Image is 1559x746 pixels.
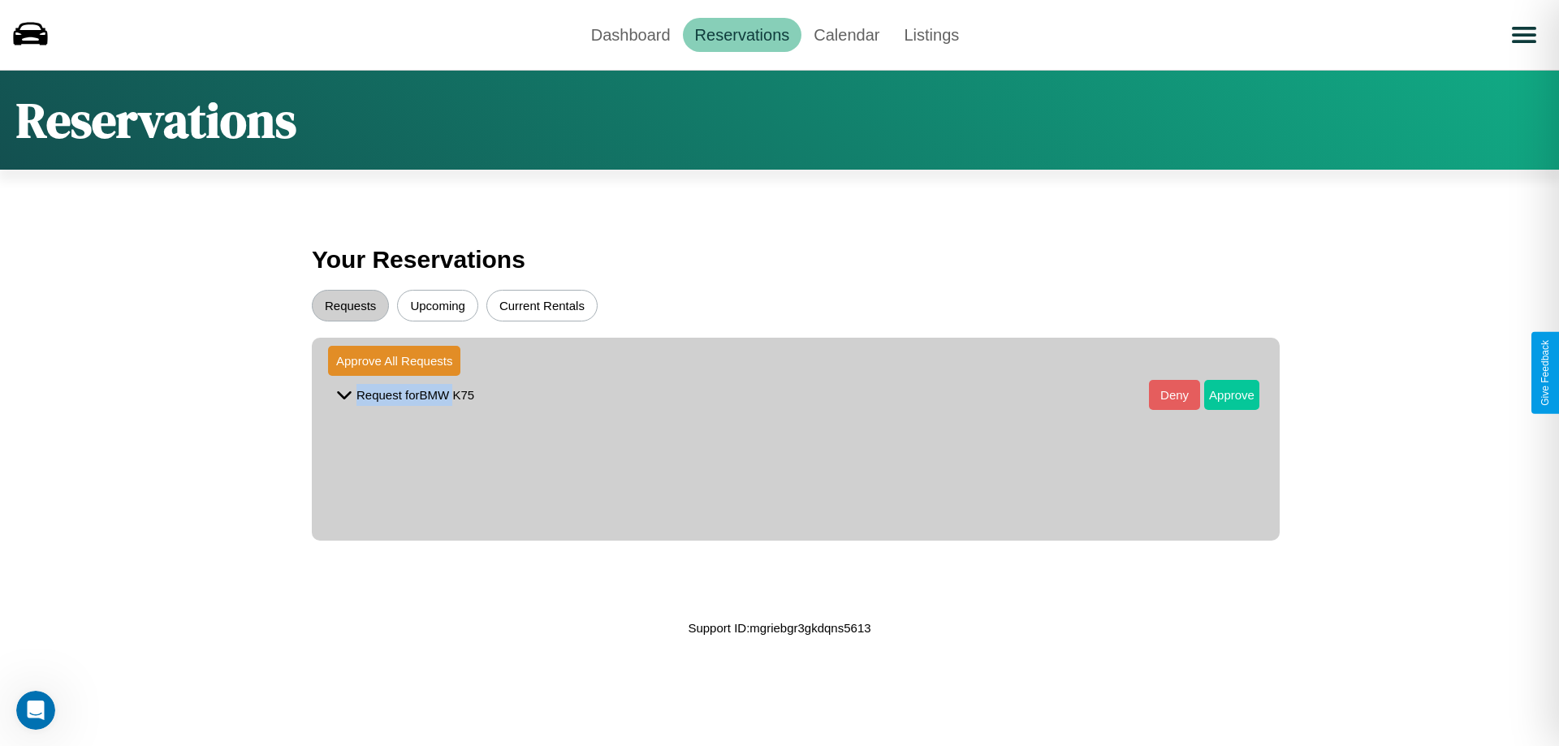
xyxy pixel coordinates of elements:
p: Support ID: mgriebgr3gkdqns5613 [688,617,870,639]
button: Open menu [1501,12,1547,58]
p: Request for BMW K75 [356,384,474,406]
button: Deny [1149,380,1200,410]
a: Listings [892,18,971,52]
a: Dashboard [579,18,683,52]
h1: Reservations [16,87,296,153]
h3: Your Reservations [312,238,1247,282]
a: Reservations [683,18,802,52]
button: Requests [312,290,389,321]
button: Upcoming [397,290,478,321]
button: Approve [1204,380,1259,410]
iframe: Intercom live chat [16,691,55,730]
a: Calendar [801,18,892,52]
button: Current Rentals [486,290,598,321]
div: Give Feedback [1540,340,1551,406]
button: Approve All Requests [328,346,460,376]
